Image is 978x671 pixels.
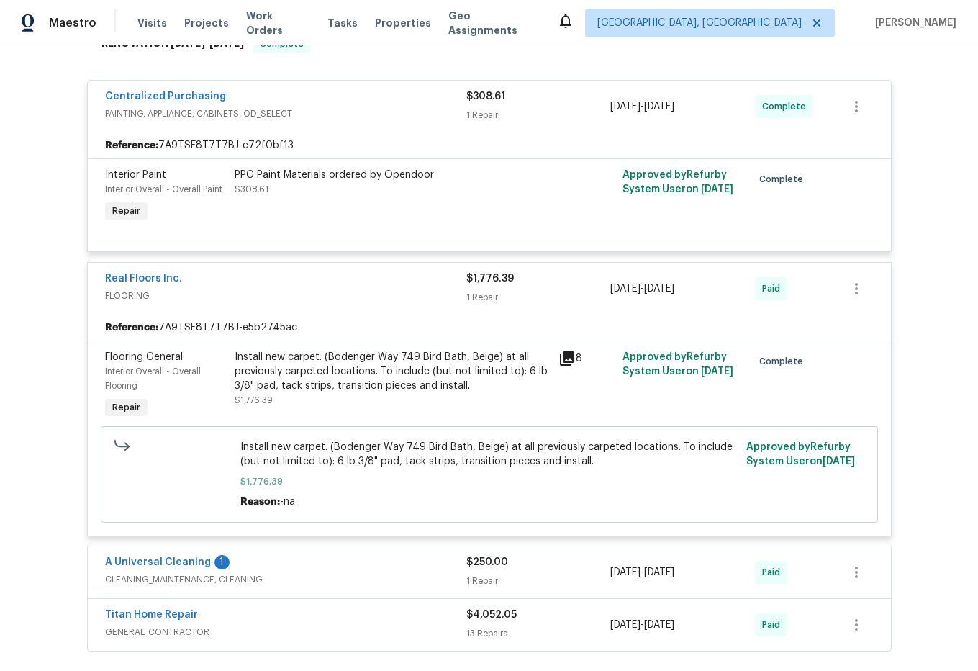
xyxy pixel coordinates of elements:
[105,557,211,567] a: A Universal Cleaning
[105,91,226,102] a: Centralized Purchasing
[610,99,674,114] span: -
[105,274,182,284] a: Real Floors Inc.
[466,290,611,305] div: 1 Repair
[610,620,640,630] span: [DATE]
[107,400,146,415] span: Repair
[327,18,358,28] span: Tasks
[88,132,891,158] div: 7A9TSF8T7T7BJ-e72f0bf13
[762,618,786,632] span: Paid
[466,557,508,567] span: $250.00
[597,16,802,30] span: [GEOGRAPHIC_DATA], [GEOGRAPHIC_DATA]
[448,9,540,37] span: Geo Assignments
[105,107,466,121] span: PAINTING, APPLIANCE, CABINETS, OD_SELECT
[235,350,550,393] div: Install new carpet. (Bodenger Way 749 Bird Bath, Beige) at all previously carpeted locations. To ...
[105,185,222,194] span: Interior Overall - Overall Paint
[622,352,733,377] span: Approved by Refurby System User on
[466,91,505,102] span: $308.61
[610,618,674,632] span: -
[610,567,640,577] span: [DATE]
[280,497,295,507] span: -na
[105,572,466,587] span: CLEANING_MAINTENANCE, CLEANING
[746,442,855,467] span: Approved by Refurby System User on
[466,574,611,588] div: 1 Repair
[246,9,310,37] span: Work Orders
[240,440,738,469] span: Install new carpet. (Bodenger Way 749 Bird Bath, Beige) at all previously carpeted locations. To ...
[622,170,733,194] span: Approved by Refurby System User on
[759,172,809,186] span: Complete
[105,610,198,620] a: Titan Home Repair
[610,284,640,294] span: [DATE]
[869,16,956,30] span: [PERSON_NAME]
[235,168,550,182] div: PPG Paint Materials ordered by Opendoor
[105,367,201,390] span: Interior Overall - Overall Flooring
[466,108,611,122] div: 1 Repair
[610,565,674,580] span: -
[105,352,183,362] span: Flooring General
[759,354,809,369] span: Complete
[240,474,738,489] span: $1,776.39
[137,16,167,30] span: Visits
[375,16,431,30] span: Properties
[466,274,514,284] span: $1,776.39
[701,366,733,377] span: [DATE]
[762,99,812,114] span: Complete
[644,567,674,577] span: [DATE]
[49,16,96,30] span: Maestro
[105,138,158,153] b: Reference:
[466,610,517,620] span: $4,052.05
[184,16,229,30] span: Projects
[105,625,466,639] span: GENERAL_CONTRACTOR
[466,626,611,641] div: 13 Repairs
[610,102,640,112] span: [DATE]
[701,184,733,194] span: [DATE]
[644,102,674,112] span: [DATE]
[644,284,674,294] span: [DATE]
[105,170,166,180] span: Interior Paint
[214,555,230,569] div: 1
[762,282,786,296] span: Paid
[235,185,268,194] span: $308.61
[610,282,674,296] span: -
[107,204,146,218] span: Repair
[240,497,280,507] span: Reason:
[823,456,855,467] span: [DATE]
[558,350,615,367] div: 8
[105,320,158,335] b: Reference:
[105,289,466,303] span: FLOORING
[88,315,891,341] div: 7A9TSF8T7T7BJ-e5b2745ac
[644,620,674,630] span: [DATE]
[235,396,273,405] span: $1,776.39
[762,565,786,580] span: Paid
